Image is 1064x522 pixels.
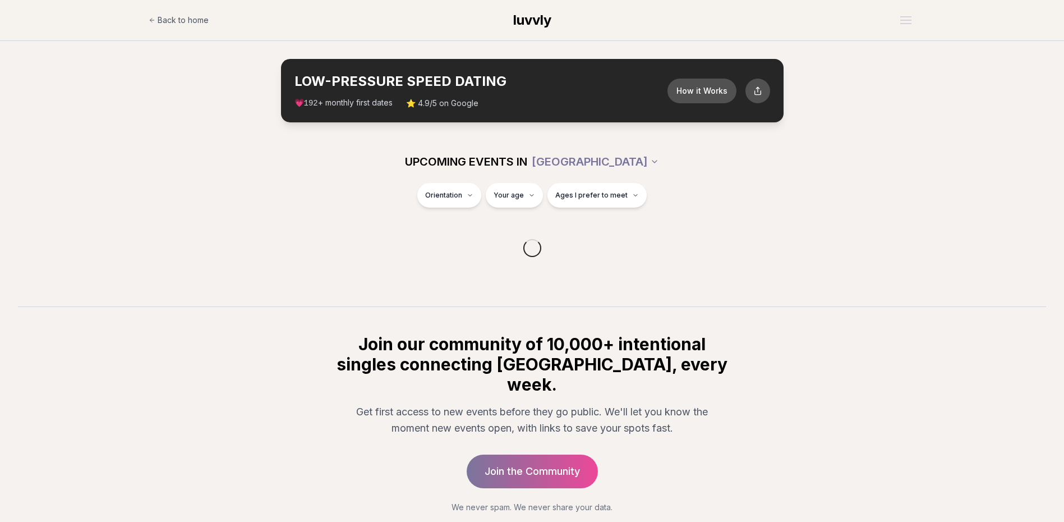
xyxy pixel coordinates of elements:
[158,15,209,26] span: Back to home
[467,455,598,488] a: Join the Community
[667,79,736,103] button: How it Works
[494,191,524,200] span: Your age
[294,72,667,90] h2: LOW-PRESSURE SPEED DATING
[547,183,647,208] button: Ages I prefer to meet
[405,154,527,170] span: UPCOMING EVENTS IN
[513,12,551,28] span: luvvly
[555,191,628,200] span: Ages I prefer to meet
[406,98,478,109] span: ⭐ 4.9/5 on Google
[425,191,462,200] span: Orientation
[149,9,209,31] a: Back to home
[294,97,393,109] span: 💗 + monthly first dates
[417,183,481,208] button: Orientation
[532,149,659,174] button: [GEOGRAPHIC_DATA]
[335,334,730,395] h2: Join our community of 10,000+ intentional singles connecting [GEOGRAPHIC_DATA], every week.
[486,183,543,208] button: Your age
[344,404,721,437] p: Get first access to new events before they go public. We'll let you know the moment new events op...
[304,99,318,108] span: 192
[896,12,916,29] button: Open menu
[335,502,730,513] p: We never spam. We never share your data.
[513,11,551,29] a: luvvly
